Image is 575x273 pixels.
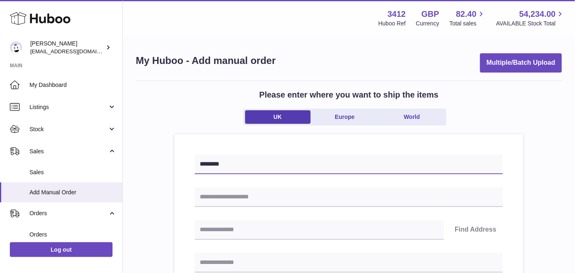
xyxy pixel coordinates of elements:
[29,81,116,89] span: My Dashboard
[312,110,378,124] a: Europe
[496,9,565,27] a: 54,234.00 AVAILABLE Stock Total
[29,103,108,111] span: Listings
[29,168,116,176] span: Sales
[449,9,486,27] a: 82.40 Total sales
[496,20,565,27] span: AVAILABLE Stock Total
[388,9,406,20] strong: 3412
[29,125,108,133] span: Stock
[30,40,104,55] div: [PERSON_NAME]
[245,110,311,124] a: UK
[456,9,476,20] span: 82.40
[10,242,113,257] a: Log out
[29,231,116,239] span: Orders
[379,110,445,124] a: World
[449,20,486,27] span: Total sales
[379,20,406,27] div: Huboo Ref
[10,41,22,54] img: info@beeble.buzz
[136,54,276,67] h1: My Huboo - Add manual order
[422,9,439,20] strong: GBP
[29,189,116,196] span: Add Manual Order
[30,48,120,55] span: [EMAIL_ADDRESS][DOMAIN_NAME]
[29,209,108,217] span: Orders
[29,148,108,155] span: Sales
[259,89,439,100] h2: Please enter where you want to ship the items
[416,20,440,27] div: Currency
[480,53,562,73] button: Multiple/Batch Upload
[519,9,556,20] span: 54,234.00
